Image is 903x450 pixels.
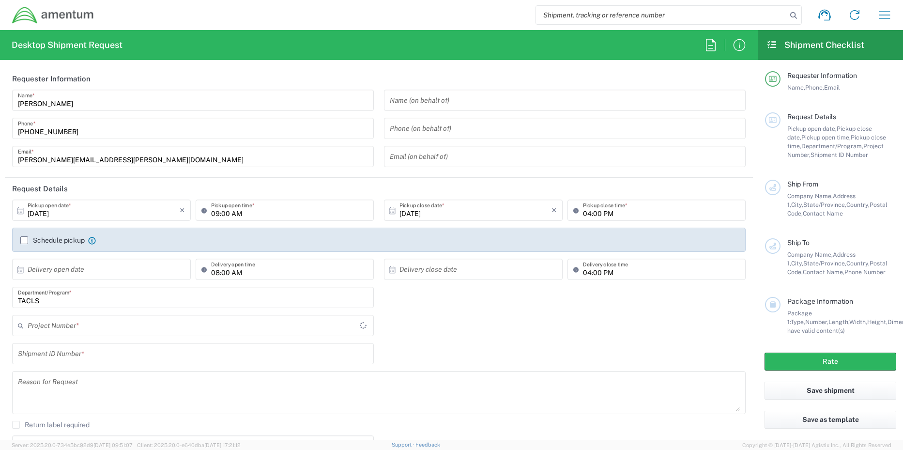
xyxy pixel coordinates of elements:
[803,201,846,208] span: State/Province,
[787,72,857,79] span: Requester Information
[828,318,849,326] span: Length,
[415,442,440,448] a: Feedback
[787,192,833,200] span: Company Name,
[801,142,863,150] span: Department/Program,
[12,421,90,429] label: Return label required
[803,210,843,217] span: Contact Name
[787,125,837,132] span: Pickup open date,
[846,201,870,208] span: Country,
[811,151,868,158] span: Shipment ID Number
[20,236,85,244] label: Schedule pickup
[12,39,122,51] h2: Desktop Shipment Request
[787,180,818,188] span: Ship From
[787,297,853,305] span: Package Information
[824,84,840,91] span: Email
[791,318,805,326] span: Type,
[765,382,896,400] button: Save shipment
[791,201,803,208] span: City,
[787,113,836,121] span: Request Details
[787,251,833,258] span: Company Name,
[787,239,810,247] span: Ship To
[180,202,185,218] i: ×
[805,318,828,326] span: Number,
[137,442,241,448] span: Client: 2025.20.0-e640dba
[867,318,888,326] span: Height,
[791,260,803,267] span: City,
[844,268,886,276] span: Phone Number
[766,39,864,51] h2: Shipment Checklist
[803,268,844,276] span: Contact Name,
[12,184,68,194] h2: Request Details
[765,411,896,429] button: Save as template
[787,84,805,91] span: Name,
[204,442,241,448] span: [DATE] 17:21:12
[765,353,896,371] button: Rate
[12,74,91,84] h2: Requester Information
[801,134,851,141] span: Pickup open time,
[392,442,416,448] a: Support
[787,310,812,326] span: Package 1:
[849,318,867,326] span: Width,
[551,202,557,218] i: ×
[742,441,891,450] span: Copyright © [DATE]-[DATE] Agistix Inc., All Rights Reserved
[803,260,846,267] span: State/Province,
[536,6,787,24] input: Shipment, tracking or reference number
[846,260,870,267] span: Country,
[93,442,133,448] span: [DATE] 09:51:07
[12,442,133,448] span: Server: 2025.20.0-734e5bc92d9
[805,84,824,91] span: Phone,
[12,6,94,24] img: dyncorp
